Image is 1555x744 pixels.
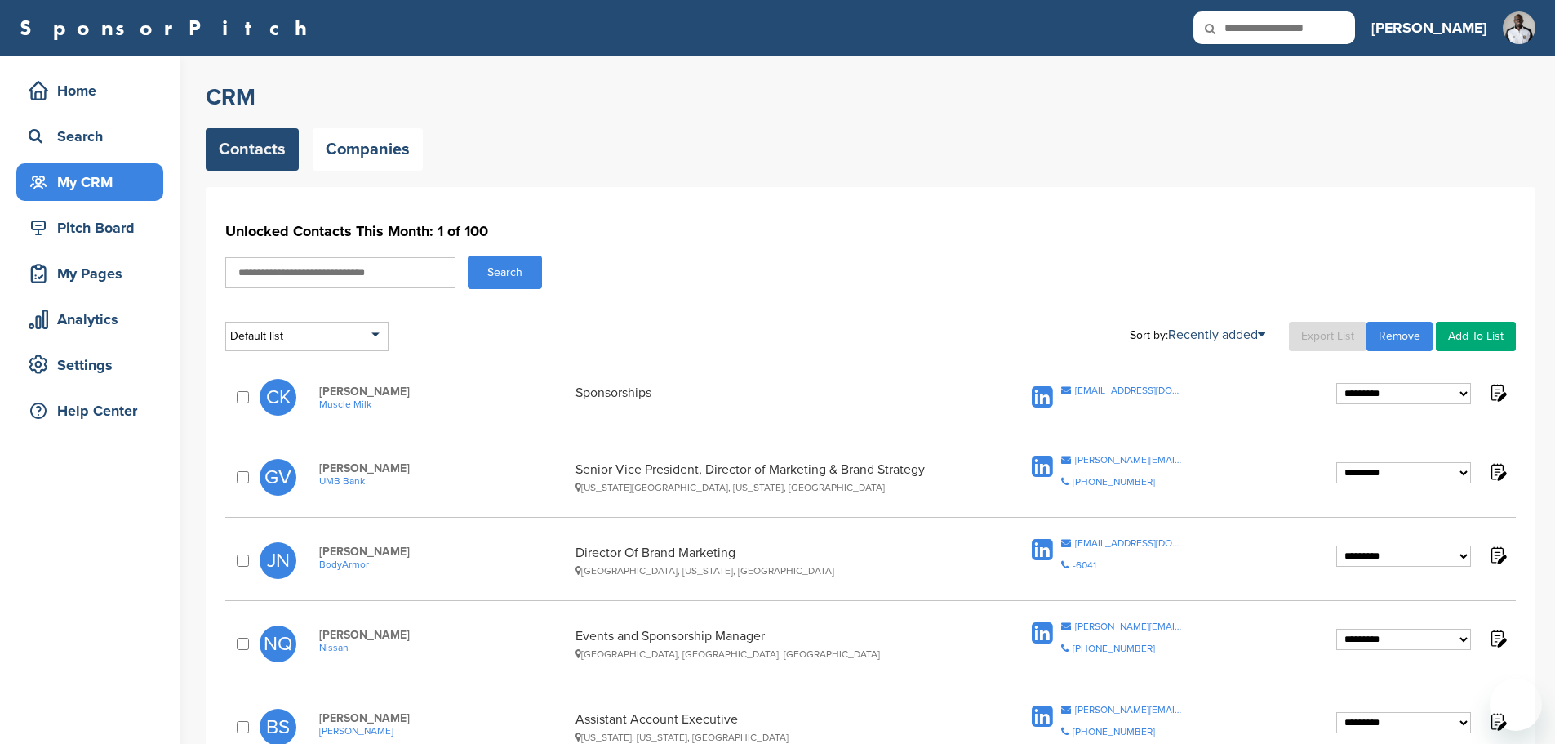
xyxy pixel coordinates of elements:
div: [EMAIL_ADDRESS][DOMAIN_NAME] [1075,385,1184,395]
a: Contacts [206,128,299,171]
span: [PERSON_NAME] [319,545,567,559]
div: Settings [24,350,163,380]
img: Notes [1487,461,1508,482]
div: Pitch Board [24,213,163,243]
h1: Unlocked Contacts This Month: 1 of 100 [225,216,1516,246]
a: Export List [1289,322,1366,351]
a: Analytics [16,301,163,338]
div: [GEOGRAPHIC_DATA], [US_STATE], [GEOGRAPHIC_DATA] [575,565,966,577]
span: GV [260,459,296,496]
div: [GEOGRAPHIC_DATA], [GEOGRAPHIC_DATA], [GEOGRAPHIC_DATA] [575,648,966,660]
a: SponsorPitch [20,17,318,38]
a: Help Center [16,392,163,430]
div: Sort by: [1130,328,1265,341]
img: Ssfcstaff 1 lr (1) [1503,11,1535,44]
button: Search [468,256,542,289]
a: Add To List [1436,322,1516,351]
h3: [PERSON_NAME] [1371,16,1486,39]
img: Notes [1487,628,1508,648]
a: Home [16,72,163,109]
div: [US_STATE][GEOGRAPHIC_DATA], [US_STATE], [GEOGRAPHIC_DATA] [575,482,966,493]
a: Settings [16,346,163,384]
div: Help Center [24,396,163,425]
a: Companies [313,128,423,171]
a: Remove [1366,322,1433,351]
div: My CRM [24,167,163,197]
div: Search [24,122,163,151]
div: [US_STATE], [US_STATE], [GEOGRAPHIC_DATA] [575,732,966,743]
div: [PHONE_NUMBER] [1073,477,1155,487]
div: [PERSON_NAME][EMAIL_ADDRESS][PERSON_NAME][DOMAIN_NAME] [1075,455,1184,465]
div: [PERSON_NAME][EMAIL_ADDRESS][PERSON_NAME][PERSON_NAME][DOMAIN_NAME] [1075,705,1184,715]
div: [PERSON_NAME][EMAIL_ADDRESS][PERSON_NAME][DOMAIN_NAME] [1075,621,1184,631]
div: Home [24,76,163,105]
a: Recently added [1168,327,1265,343]
a: Search [16,118,163,155]
div: [PHONE_NUMBER] [1073,644,1155,653]
img: Notes [1487,545,1508,565]
span: [PERSON_NAME] [319,461,567,475]
div: Director Of Brand Marketing [575,545,966,577]
span: CK [260,379,296,416]
a: Muscle Milk [319,399,567,410]
span: [PERSON_NAME] [319,711,567,725]
a: [PERSON_NAME] [1371,10,1486,46]
img: Notes [1487,382,1508,403]
iframe: Button to launch messaging window [1490,679,1542,731]
div: Default list [225,322,389,351]
a: Pitch Board [16,209,163,247]
div: My Pages [24,259,163,288]
a: [PERSON_NAME] [319,725,567,737]
h2: CRM [206,82,1535,112]
div: -6041 [1073,560,1096,570]
div: [EMAIL_ADDRESS][DOMAIN_NAME] [1075,538,1184,548]
span: [PERSON_NAME] [319,628,567,642]
div: Senior Vice President, Director of Marketing & Brand Strategy [575,461,966,493]
img: Notes [1487,711,1508,732]
a: My CRM [16,163,163,201]
a: My Pages [16,255,163,292]
span: [PERSON_NAME] [319,385,567,399]
div: Sponsorships [575,385,966,410]
span: NQ [260,626,296,662]
div: Analytics [24,305,163,334]
div: Events and Sponsorship Manager [575,628,966,660]
div: Assistant Account Executive [575,711,966,743]
a: Nissan [319,642,567,653]
a: BodyArmor [319,559,567,570]
a: UMB Bank [319,475,567,487]
span: JN [260,542,296,579]
div: [PHONE_NUMBER] [1073,727,1155,737]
